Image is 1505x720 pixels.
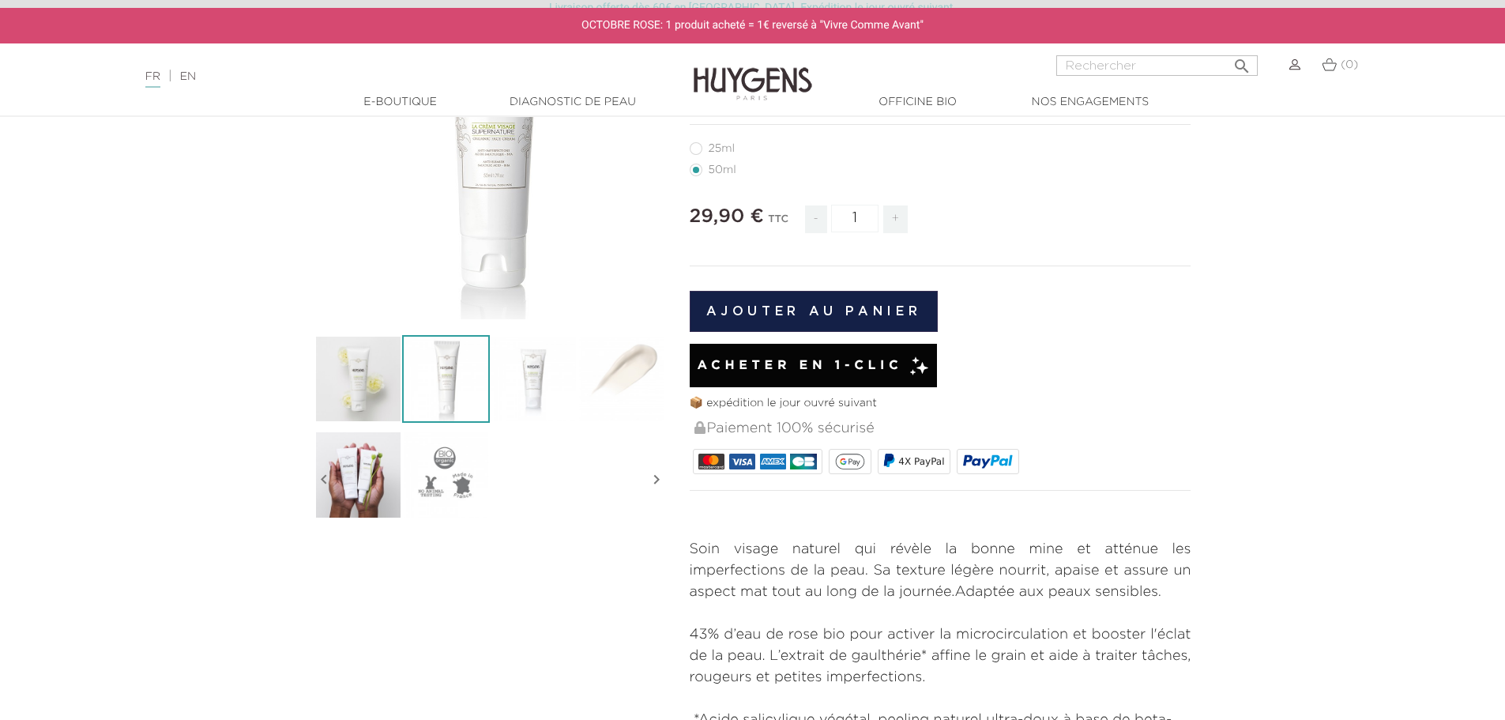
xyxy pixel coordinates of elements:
span: (0) [1341,59,1358,70]
a: Officine Bio [839,94,997,111]
i:  [1232,52,1251,71]
a: EN [180,71,196,82]
img: La Crème Visage Supernature [314,431,402,518]
span: - [805,205,827,233]
span: 43% d’eau de rose bio pour activer la microcirculation et booster l'éclat de la peau. L’extrait d... [690,628,1191,684]
a: FR [145,71,160,88]
img: La Crème Visage Supernature [314,335,402,423]
a: Nos engagements [1011,94,1169,111]
span: 29,90 € [690,207,764,226]
p: 📦 expédition le jour ouvré suivant [690,395,1191,412]
i:  [647,440,666,519]
input: Quantité [831,205,879,232]
img: Huygens [694,42,812,103]
img: AMEX [760,454,786,469]
a: Diagnostic de peau [494,94,652,111]
button:  [1228,51,1256,72]
div: TTC [768,202,788,245]
a: E-Boutique [322,94,480,111]
img: CB_NATIONALE [790,454,816,469]
p: Soin visage naturel qui révèle la bonne mine et atténue les imperfections de la peau. Sa texture ... [690,539,1191,603]
button: Ajouter au panier [690,291,939,332]
input: Rechercher [1056,55,1258,76]
img: MASTERCARD [698,454,724,469]
div: | [137,67,615,86]
img: La Crème Visage Supernature 25ml [490,335,578,423]
img: VISA [729,454,755,469]
div: Paiement 100% sécurisé [693,412,1191,446]
img: google_pay [835,454,865,469]
label: 50ml [690,164,755,176]
span: Adaptée aux peaux sensibles. [954,585,1161,599]
span: + [883,205,909,233]
i:  [314,440,333,519]
label: 25ml [690,142,754,155]
img: Paiement 100% sécurisé [694,421,705,434]
span: 4X PayPal [898,456,944,467]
